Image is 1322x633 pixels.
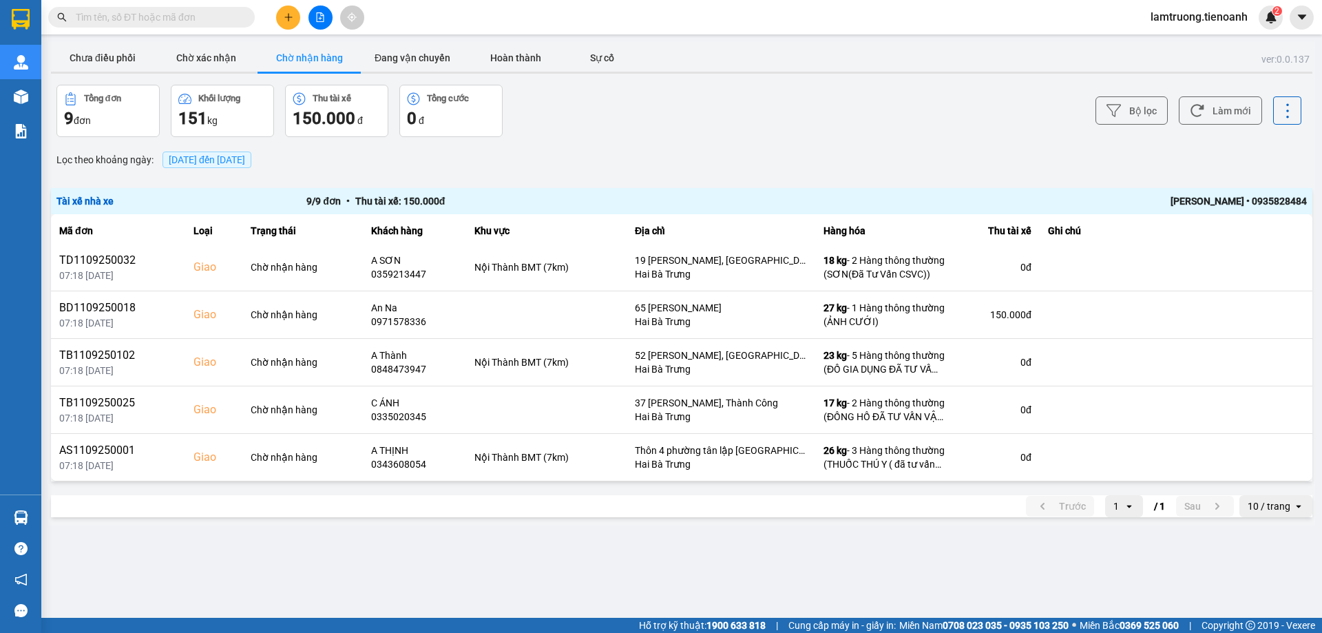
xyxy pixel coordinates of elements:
[1290,6,1314,30] button: caret-down
[823,349,945,376] div: - 5 Hàng thông thường (ĐỒ GIA DỤNG ĐÃ TƯ VẤN CSVC)
[56,152,154,167] span: Lọc theo khoảng ngày :
[1154,498,1165,515] span: / 1
[251,308,355,322] div: Chờ nhận hàng
[14,604,28,617] span: message
[1040,214,1312,248] th: Ghi chú
[961,450,1031,464] div: 0 đ
[284,12,293,22] span: plus
[64,107,152,129] div: đơn
[242,214,363,248] th: Trạng thái
[64,109,74,128] span: 9
[961,355,1031,369] div: 0 đ
[59,395,177,411] div: TB1109250025
[466,214,627,248] th: Khu vực
[1026,496,1094,517] button: previous page. current page 1 / 1
[59,300,177,316] div: BD1109250018
[371,253,458,267] div: A SƠN
[815,214,953,248] th: Hàng hóa
[1265,11,1277,23] img: icon-new-feature
[193,307,233,323] div: Giao
[340,6,364,30] button: aim
[427,94,469,103] div: Tổng cước
[474,355,618,369] div: Nội Thành BMT (7km)
[363,214,466,248] th: Khách hàng
[293,107,381,129] div: đ
[1080,618,1179,633] span: Miền Bắc
[14,542,28,555] span: question-circle
[1120,620,1179,631] strong: 0369 525 060
[14,90,28,104] img: warehouse-icon
[258,44,361,72] button: Chờ nhận hàng
[639,618,766,633] span: Hỗ trợ kỹ thuật:
[627,214,815,248] th: Địa chỉ
[251,450,355,464] div: Chờ nhận hàng
[313,94,351,103] div: Thu tài xế
[407,107,495,129] div: đ
[635,253,807,267] div: 19 [PERSON_NAME], [GEOGRAPHIC_DATA], [GEOGRAPHIC_DATA], [GEOGRAPHIC_DATA]
[961,222,1031,239] div: Thu tài xế
[635,267,807,281] div: Hai Bà Trưng
[635,362,807,376] div: Hai Bà Trưng
[293,109,355,128] span: 150.000
[14,124,28,138] img: solution-icon
[823,445,847,456] span: 26 kg
[1248,499,1290,513] div: 10 / trang
[162,152,251,168] span: [DATE] đến [DATE]
[635,349,807,362] div: 52 [PERSON_NAME], [GEOGRAPHIC_DATA], [GEOGRAPHIC_DATA], [GEOGRAPHIC_DATA]
[1176,496,1234,517] button: next page. current page 1 / 1
[341,196,355,207] span: •
[154,44,258,72] button: Chờ xác nhận
[1140,8,1259,25] span: lamtruong.tienoanh
[1272,6,1282,16] sup: 2
[59,316,177,330] div: 07:18 [DATE]
[59,269,177,282] div: 07:18 [DATE]
[59,252,177,269] div: TD1109250032
[371,267,458,281] div: 0359213447
[51,44,154,72] button: Chưa điều phối
[59,459,177,473] div: 07:18 [DATE]
[51,214,185,248] th: Mã đơn
[635,301,807,315] div: 65 [PERSON_NAME]
[84,94,121,103] div: Tổng đơn
[251,355,355,369] div: Chờ nhận hàng
[371,396,458,410] div: C ÁNH
[193,354,233,371] div: Giao
[371,444,458,457] div: A THỊNH
[823,255,847,266] span: 18 kg
[308,6,333,30] button: file-add
[635,410,807,424] div: Hai Bà Trưng
[371,315,458,329] div: 0971578336
[59,411,177,425] div: 07:18 [DATE]
[276,6,300,30] button: plus
[474,450,618,464] div: Nội Thành BMT (7km)
[823,302,847,313] span: 27 kg
[567,44,636,72] button: Sự cố
[474,260,618,274] div: Nội Thành BMT (7km)
[12,9,30,30] img: logo-vxr
[169,154,245,165] span: 12/09/2025 đến 12/09/2025
[776,618,778,633] span: |
[1124,501,1135,512] svg: open
[823,444,945,471] div: - 3 Hàng thông thường (THUỐC THÚ Y ( đã tư vấn chính sách))
[943,620,1069,631] strong: 0708 023 035 - 0935 103 250
[14,510,28,525] img: warehouse-icon
[371,410,458,424] div: 0335020345
[1179,96,1262,125] button: Làm mới
[76,10,238,25] input: Tìm tên, số ĐT hoặc mã đơn
[178,107,266,129] div: kg
[56,85,160,137] button: Tổng đơn9đơn
[1189,618,1191,633] span: |
[1292,499,1293,513] input: Selected 10 / trang.
[635,457,807,471] div: Hai Bà Trưng
[59,347,177,364] div: TB1109250102
[464,44,567,72] button: Hoàn thành
[185,214,242,248] th: Loại
[315,12,325,22] span: file-add
[251,260,355,274] div: Chờ nhận hàng
[788,618,896,633] span: Cung cấp máy in - giấy in:
[1095,96,1168,125] button: Bộ lọc
[171,85,274,137] button: Khối lượng151kg
[59,364,177,377] div: 07:18 [DATE]
[371,301,458,315] div: An Na
[635,444,807,457] div: Thôn 4 phường tân lập [GEOGRAPHIC_DATA]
